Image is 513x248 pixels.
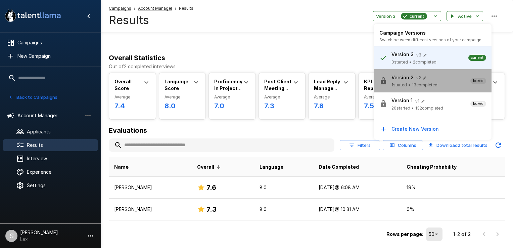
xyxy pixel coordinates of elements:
span: locked [470,101,486,107]
span: • [409,59,412,66]
span: 1 started [391,82,407,88]
span: 13 completed [412,82,437,88]
span: 0 started [391,59,408,66]
span: v 1 [415,98,419,104]
p: Version 1 [391,97,413,104]
p: Version 2 [391,74,414,81]
span: 2 completed [413,59,436,66]
p: Create New Version [391,126,439,132]
span: Switch between different versions of your campaign [379,37,481,42]
p: Version 3 [391,51,414,58]
span: locked [470,78,486,84]
span: 20 started [391,105,410,112]
span: current [468,55,486,60]
span: v 3 [416,52,421,57]
span: • [408,82,411,88]
h6: Campaign Versions [379,29,486,37]
span: v 2 [416,75,421,80]
span: 132 completed [415,105,443,112]
span: • [412,105,414,112]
